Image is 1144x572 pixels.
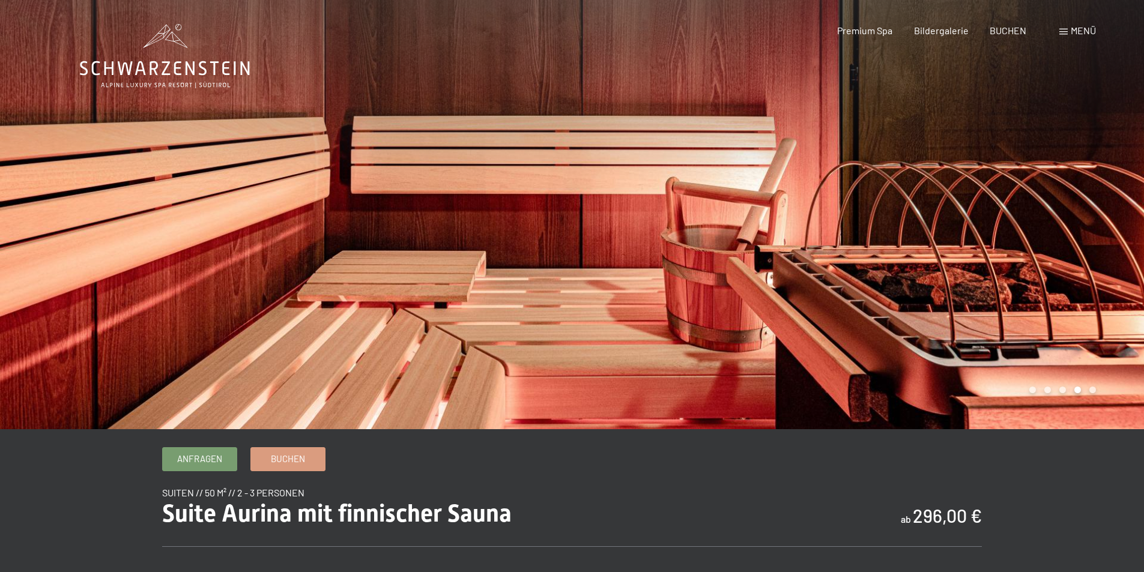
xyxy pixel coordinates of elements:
[163,448,237,471] a: Anfragen
[177,453,222,465] span: Anfragen
[837,25,892,36] a: Premium Spa
[990,25,1026,36] a: BUCHEN
[162,487,304,498] span: Suiten // 50 m² // 2 - 3 Personen
[914,25,969,36] a: Bildergalerie
[162,499,512,528] span: Suite Aurina mit finnischer Sauna
[901,513,911,525] span: ab
[1071,25,1096,36] span: Menü
[251,448,325,471] a: Buchen
[913,505,982,526] b: 296,00 €
[271,453,305,465] span: Buchen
